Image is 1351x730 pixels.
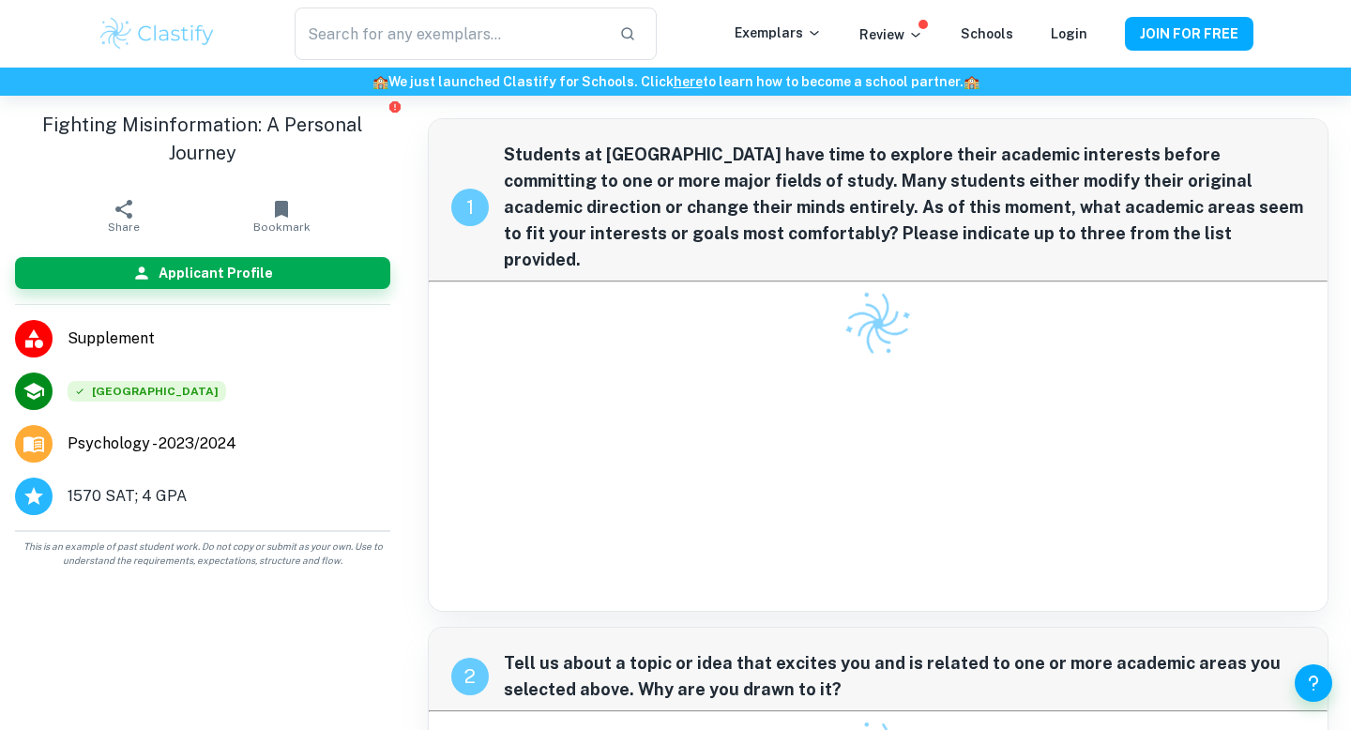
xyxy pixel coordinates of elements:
button: Report issue [387,99,402,114]
p: Exemplars [735,23,822,43]
button: Applicant Profile [15,257,390,289]
a: here [674,74,703,89]
img: Clastify logo [98,15,217,53]
span: 1570 SAT; 4 GPA [68,485,187,508]
h6: We just launched Clastify for Schools. Click to learn how to become a school partner. [4,71,1347,92]
div: Accepted: Yale University [68,381,226,402]
button: JOIN FOR FREE [1125,17,1253,51]
img: Clastify logo [834,280,922,368]
span: Share [108,221,140,234]
span: 🏫 [964,74,979,89]
span: [GEOGRAPHIC_DATA] [68,381,226,402]
h6: Applicant Profile [159,263,273,283]
div: recipe [451,189,489,226]
span: 🏫 [372,74,388,89]
span: Psychology - 2023/2024 [68,433,236,455]
a: Major and Application Year [68,433,251,455]
button: Bookmark [203,190,360,242]
span: Students at [GEOGRAPHIC_DATA] have time to explore their academic interests before committing to ... [504,142,1305,273]
input: Search for any exemplars... [295,8,604,60]
button: Help and Feedback [1295,664,1332,702]
span: Tell us about a topic or idea that excites you and is related to one or more academic areas you s... [504,650,1305,703]
span: Bookmark [253,221,311,234]
p: Review [859,24,923,45]
div: recipe [451,658,489,695]
h1: Fighting Misinformation: A Personal Journey [15,111,390,167]
span: This is an example of past student work. Do not copy or submit as your own. Use to understand the... [8,540,398,568]
button: Share [45,190,203,242]
a: Login [1051,26,1087,41]
a: Schools [961,26,1013,41]
span: Supplement [68,327,390,350]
